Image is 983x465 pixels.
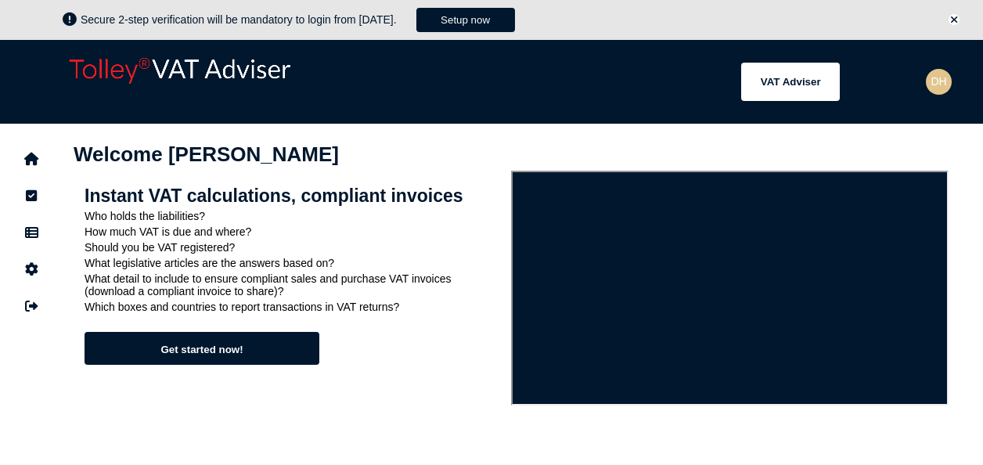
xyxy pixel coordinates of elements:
[15,216,48,249] button: Data manager
[85,225,500,238] p: How much VAT is due and where?
[85,301,500,313] p: Which boxes and countries to report transactions in VAT returns?
[81,13,412,26] div: Secure 2-step verification will be mandatory to login from [DATE].
[15,253,48,286] button: Manage settings
[511,171,949,406] iframe: VAT Adviser intro
[15,290,48,323] button: Sign out
[85,241,500,254] p: Should you be VAT registered?
[949,14,960,25] button: Hide message
[85,257,500,269] p: What legislative articles are the answers based on?
[15,142,48,175] button: Home
[305,63,840,101] menu: navigate products
[85,186,500,207] h2: Instant VAT calculations, compliant invoices
[416,8,515,32] button: Setup now
[926,69,952,95] div: Profile settings
[85,210,500,222] p: Who holds the liabilities?
[74,142,949,167] h1: Welcome [PERSON_NAME]
[63,52,297,112] div: app logo
[85,272,500,297] p: What detail to include to ensure compliant sales and purchase VAT invoices (download a compliant ...
[25,232,38,233] i: Data manager
[15,179,48,212] button: Tasks
[85,332,319,365] button: Get started now!
[741,63,840,101] button: Shows a dropdown of VAT Advisor options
